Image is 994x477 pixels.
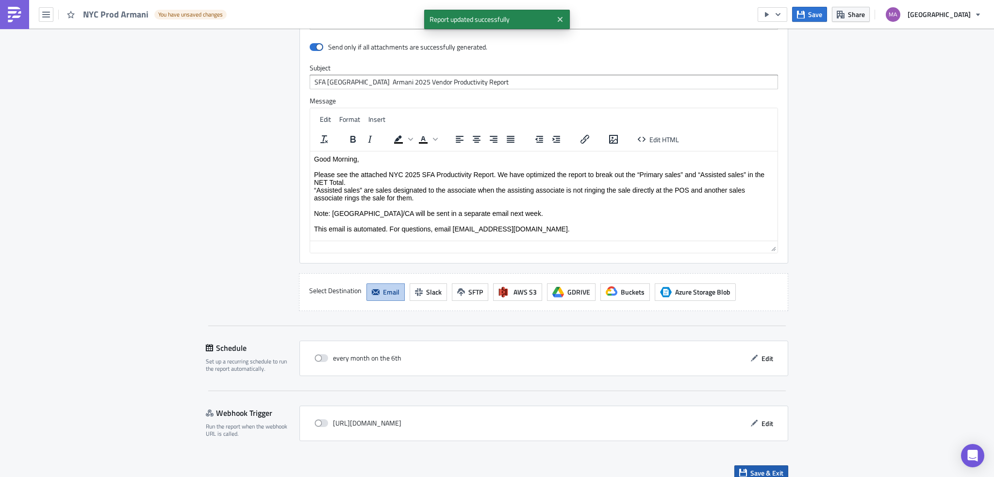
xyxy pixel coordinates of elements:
[452,283,488,301] button: SFTP
[315,351,401,365] div: every month on the 6th
[493,283,542,301] button: AWS S3
[320,114,331,124] span: Edit
[468,132,485,146] button: Align center
[660,286,672,298] span: Azure Storage Blob
[502,132,519,146] button: Justify
[426,287,442,297] span: Slack
[634,132,683,146] button: Edit HTML
[577,132,593,146] button: Insert/edit link
[531,132,547,146] button: Decrease indent
[514,287,537,297] span: AWS S3
[675,287,730,297] span: Azure Storage Blob
[368,114,385,124] span: Insert
[792,7,827,22] button: Save
[567,287,590,297] span: GDRIVE
[206,358,293,373] div: Set up a recurring schedule to run the report automatically.
[649,134,679,144] span: Edit HTML
[362,132,378,146] button: Italic
[83,8,149,21] span: NYC Prod Armani
[485,132,502,146] button: Align right
[767,241,778,253] div: Resize
[762,353,773,363] span: Edit
[316,132,332,146] button: Clear formatting
[961,444,984,467] div: Open Intercom Messenger
[339,114,360,124] span: Format
[7,7,22,22] img: PushMetrics
[553,12,567,27] button: Close
[206,423,293,438] div: Run the report when the webhook URL is called.
[345,132,361,146] button: Bold
[655,283,736,301] button: Azure Storage BlobAzure Storage Blob
[832,7,870,22] button: Share
[383,287,399,297] span: Email
[908,9,971,19] span: [GEOGRAPHIC_DATA]
[4,4,464,113] div: Good Morning, Please see the attached NYC 2025 SFA Productivity Report. We have optimized the rep...
[158,11,223,18] span: You have unsaved changes
[315,416,401,430] div: [URL][DOMAIN_NAME]
[548,132,564,146] button: Increase indent
[621,287,645,297] span: Buckets
[328,43,487,51] div: Send only if all attachments are successfully generated.
[451,132,468,146] button: Align left
[880,4,987,25] button: [GEOGRAPHIC_DATA]
[547,283,596,301] button: GDRIVE
[390,132,414,146] div: Background color
[745,416,778,431] button: Edit
[310,64,778,72] label: Subject
[808,9,822,19] span: Save
[4,4,464,113] body: Rich Text Area. Press ALT-0 for help.
[885,6,901,23] img: Avatar
[310,97,778,105] label: Message
[762,418,773,428] span: Edit
[366,283,405,301] button: Email
[424,10,553,29] span: Report updated successfully
[310,151,778,241] iframe: Rich Text Area
[206,406,299,420] div: Webhook Trigger
[745,351,778,366] button: Edit
[468,287,483,297] span: SFTP
[415,132,439,146] div: Text color
[600,283,650,301] button: Buckets
[848,9,865,19] span: Share
[206,341,299,355] div: Schedule
[605,132,622,146] button: Insert/edit image
[309,283,362,298] label: Select Destination
[410,283,447,301] button: Slack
